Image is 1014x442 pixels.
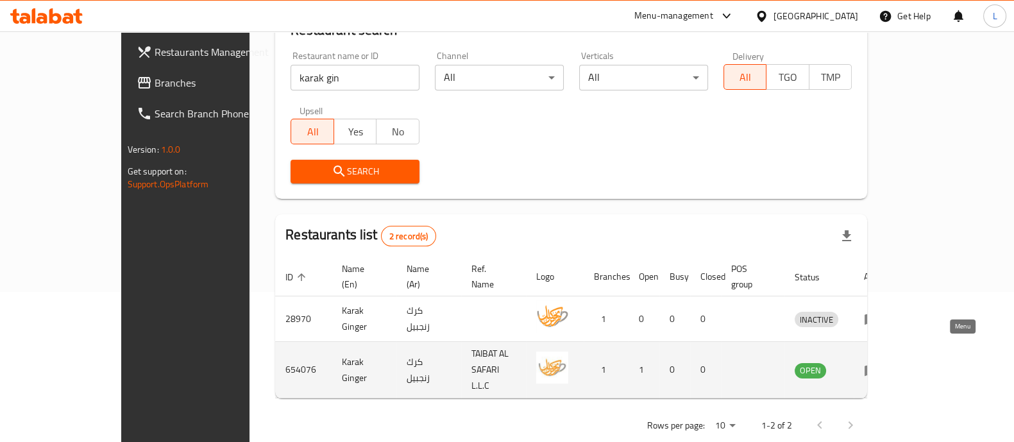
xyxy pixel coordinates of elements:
[659,257,690,296] th: Busy
[407,261,446,292] span: Name (Ar)
[461,342,526,398] td: TAIBAT AL SAFARI L.L.C
[332,342,396,398] td: Karak Ginger
[291,21,852,40] h2: Restaurant search
[396,296,461,342] td: كرك زنجبيل
[342,261,381,292] span: Name (En)
[376,119,419,144] button: No
[731,261,769,292] span: POS group
[334,119,377,144] button: Yes
[584,257,629,296] th: Branches
[382,123,414,141] span: No
[729,68,762,87] span: All
[773,9,858,23] div: [GEOGRAPHIC_DATA]
[795,363,826,378] span: OPEN
[579,65,708,90] div: All
[690,342,721,398] td: 0
[761,418,791,434] p: 1-2 of 2
[275,296,332,342] td: 28970
[854,257,898,296] th: Action
[382,230,436,242] span: 2 record(s)
[659,296,690,342] td: 0
[659,342,690,398] td: 0
[629,342,659,398] td: 1
[709,416,740,436] div: Rows per page:
[300,106,323,115] label: Upsell
[629,257,659,296] th: Open
[646,418,704,434] p: Rows per page:
[332,296,396,342] td: Karak Ginger
[291,160,419,183] button: Search
[296,123,329,141] span: All
[126,98,291,129] a: Search Branch Phone
[795,312,838,327] span: INACTIVE
[584,342,629,398] td: 1
[690,296,721,342] td: 0
[155,106,280,121] span: Search Branch Phone
[161,141,181,158] span: 1.0.0
[723,64,767,90] button: All
[634,8,713,24] div: Menu-management
[275,342,332,398] td: 654076
[809,64,852,90] button: TMP
[275,257,898,398] table: enhanced table
[864,311,888,327] div: Menu
[815,68,847,87] span: TMP
[128,176,209,192] a: Support.OpsPlatform
[435,65,564,90] div: All
[285,225,436,246] h2: Restaurants list
[126,67,291,98] a: Branches
[471,261,511,292] span: Ref. Name
[396,342,461,398] td: كرك زنجبيل
[795,269,836,285] span: Status
[584,296,629,342] td: 1
[291,119,334,144] button: All
[629,296,659,342] td: 0
[766,64,809,90] button: TGO
[381,226,437,246] div: Total records count
[155,75,280,90] span: Branches
[536,300,568,332] img: Karak Ginger
[285,269,310,285] span: ID
[831,221,862,251] div: Export file
[128,141,159,158] span: Version:
[301,164,409,180] span: Search
[155,44,280,60] span: Restaurants Management
[772,68,804,87] span: TGO
[291,65,419,90] input: Search for restaurant name or ID..
[128,163,187,180] span: Get support on:
[690,257,721,296] th: Closed
[732,51,765,60] label: Delivery
[339,123,372,141] span: Yes
[536,352,568,384] img: Karak Ginger
[992,9,997,23] span: L
[526,257,584,296] th: Logo
[126,37,291,67] a: Restaurants Management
